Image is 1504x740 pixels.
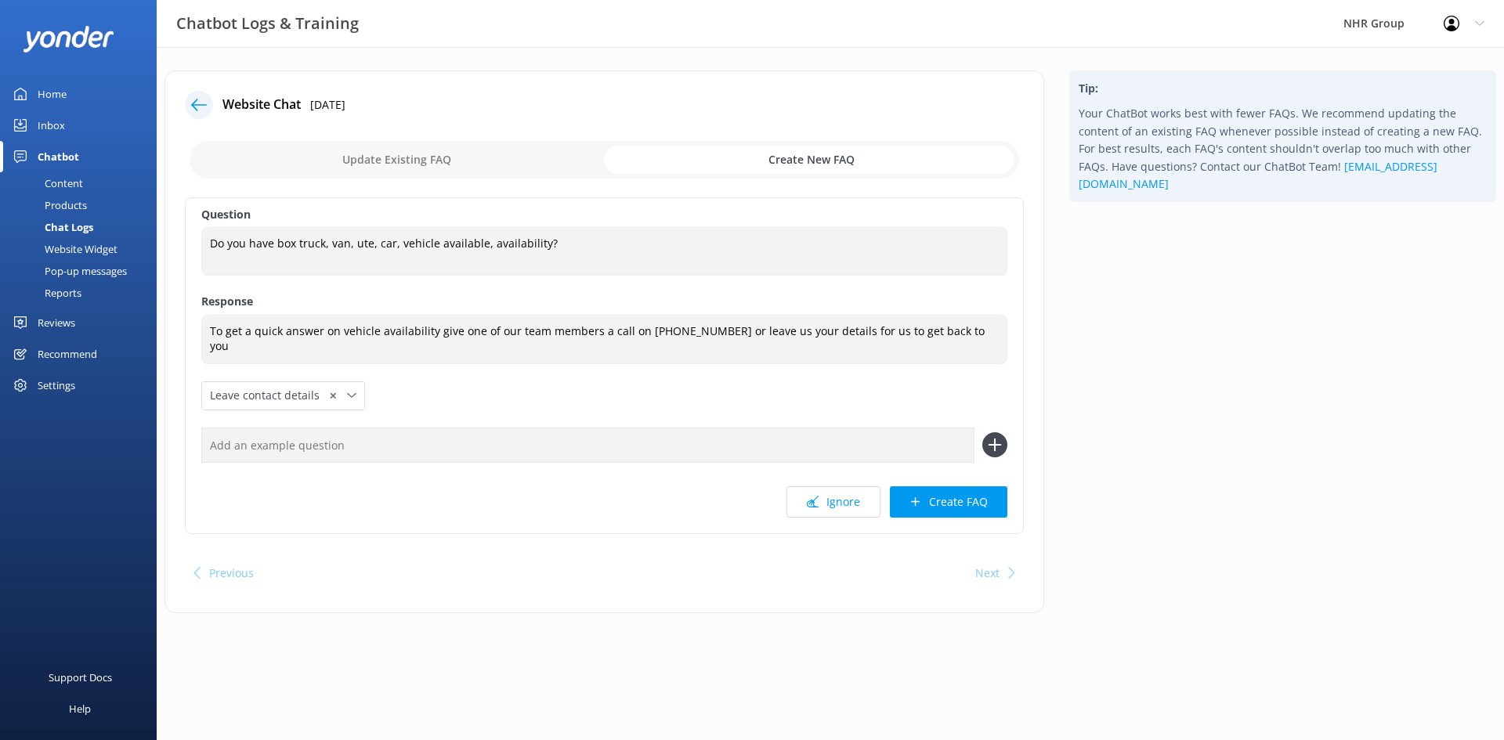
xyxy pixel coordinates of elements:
[890,486,1007,518] button: Create FAQ
[1079,80,1487,97] h4: Tip:
[9,216,157,238] a: Chat Logs
[9,282,157,304] a: Reports
[9,172,157,194] a: Content
[38,307,75,338] div: Reviews
[1079,159,1437,191] a: [EMAIL_ADDRESS][DOMAIN_NAME]
[1079,105,1487,193] p: Your ChatBot works best with fewer FAQs. We recommend updating the content of an existing FAQ whe...
[49,662,112,693] div: Support Docs
[9,172,83,194] div: Content
[201,227,1007,276] textarea: Do you have box truck, van, ute, car, vehicle available, availability?
[9,282,81,304] div: Reports
[9,194,157,216] a: Products
[201,315,1007,364] textarea: To get a quick answer on vehicle availability give one of our team members a call on [PHONE_NUMBE...
[9,216,93,238] div: Chat Logs
[9,238,117,260] div: Website Widget
[9,260,127,282] div: Pop-up messages
[9,238,157,260] a: Website Widget
[38,141,79,172] div: Chatbot
[176,11,359,36] h3: Chatbot Logs & Training
[9,194,87,216] div: Products
[38,338,97,370] div: Recommend
[310,96,345,114] p: [DATE]
[201,428,974,463] input: Add an example question
[201,293,1007,310] label: Response
[38,370,75,401] div: Settings
[786,486,880,518] button: Ignore
[210,387,329,404] span: Leave contact details
[69,693,91,724] div: Help
[23,26,114,52] img: yonder-white-logo.png
[222,95,301,115] h4: Website Chat
[38,78,67,110] div: Home
[201,206,1007,223] label: Question
[38,110,65,141] div: Inbox
[9,260,157,282] a: Pop-up messages
[329,388,337,403] span: ✕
